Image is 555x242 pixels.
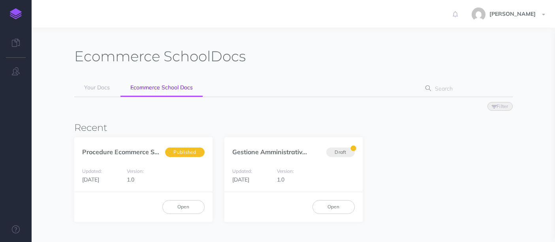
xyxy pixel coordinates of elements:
button: Filter [487,102,513,111]
small: Version: [127,168,144,174]
h3: Recent [74,123,513,133]
a: Open [312,200,355,214]
span: Your Docs [84,84,110,91]
a: Gestione Amministrativ... [232,148,307,156]
span: [PERSON_NAME] [485,10,540,17]
img: logo-mark.svg [10,8,22,19]
span: 1.0 [127,176,134,183]
span: [DATE] [232,176,249,183]
small: Updated: [82,168,102,174]
a: Open [162,200,205,214]
h1: Docs [74,47,246,65]
a: Procedure Ecommerce Sc... [82,148,162,156]
span: Ecommerce School Docs [130,84,193,91]
span: 1.0 [277,176,284,183]
input: Search [433,81,500,96]
span: Ecommerce School [74,47,211,65]
a: Your Docs [74,79,120,96]
small: Version: [277,168,294,174]
a: Ecommerce School Docs [120,79,203,97]
small: Updated: [232,168,252,174]
span: [DATE] [82,176,99,183]
img: 773ddf364f97774a49de44848d81cdba.jpg [472,8,485,21]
